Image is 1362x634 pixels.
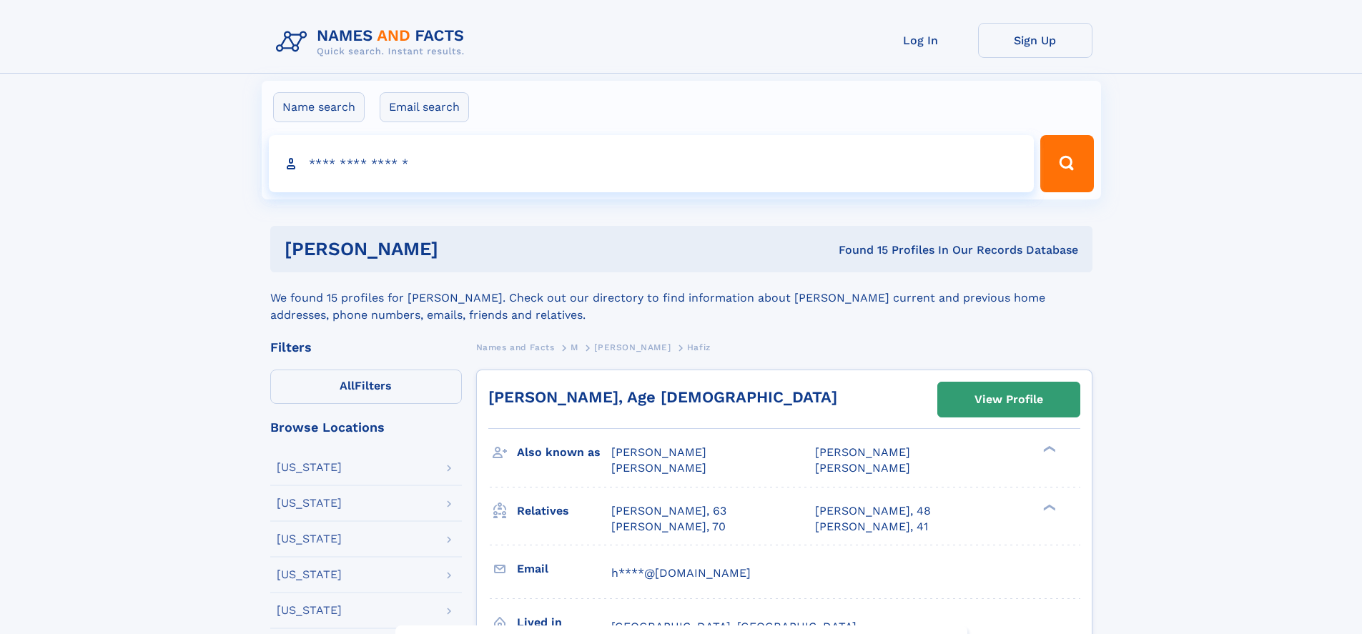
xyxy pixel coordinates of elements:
[277,605,342,616] div: [US_STATE]
[488,388,837,406] a: [PERSON_NAME], Age [DEMOGRAPHIC_DATA]
[611,503,726,519] a: [PERSON_NAME], 63
[978,23,1092,58] a: Sign Up
[380,92,469,122] label: Email search
[285,240,638,258] h1: [PERSON_NAME]
[571,338,578,356] a: M
[517,499,611,523] h3: Relatives
[974,383,1043,416] div: View Profile
[517,557,611,581] h3: Email
[270,272,1092,324] div: We found 15 profiles for [PERSON_NAME]. Check out our directory to find information about [PERSON...
[864,23,978,58] a: Log In
[277,569,342,580] div: [US_STATE]
[594,342,671,352] span: [PERSON_NAME]
[277,462,342,473] div: [US_STATE]
[815,503,931,519] a: [PERSON_NAME], 48
[270,370,462,404] label: Filters
[273,92,365,122] label: Name search
[594,338,671,356] a: [PERSON_NAME]
[815,445,910,459] span: [PERSON_NAME]
[687,342,711,352] span: Hafiz
[277,497,342,509] div: [US_STATE]
[611,620,857,633] span: [GEOGRAPHIC_DATA], [GEOGRAPHIC_DATA]
[571,342,578,352] span: M
[277,533,342,545] div: [US_STATE]
[1040,135,1093,192] button: Search Button
[476,338,555,356] a: Names and Facts
[270,341,462,354] div: Filters
[815,519,928,535] a: [PERSON_NAME], 41
[815,461,910,475] span: [PERSON_NAME]
[1040,445,1057,454] div: ❯
[611,445,706,459] span: [PERSON_NAME]
[638,242,1078,258] div: Found 15 Profiles In Our Records Database
[270,421,462,434] div: Browse Locations
[340,379,355,392] span: All
[938,382,1080,417] a: View Profile
[1040,502,1057,512] div: ❯
[269,135,1035,192] input: search input
[270,23,476,61] img: Logo Names and Facts
[517,440,611,465] h3: Also known as
[611,519,726,535] a: [PERSON_NAME], 70
[611,461,706,475] span: [PERSON_NAME]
